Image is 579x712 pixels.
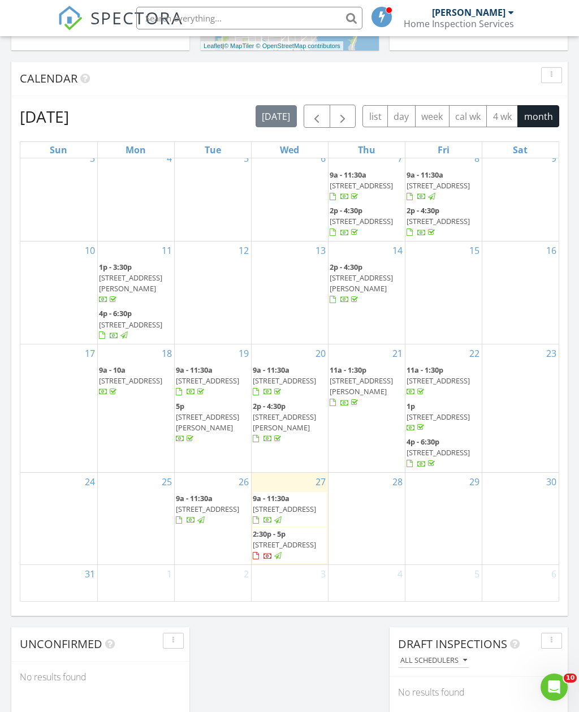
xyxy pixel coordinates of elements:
a: 9a - 11:30a [STREET_ADDRESS] [176,492,250,528]
a: 1p [STREET_ADDRESS] [407,400,481,435]
span: 9a - 11:30a [176,365,213,375]
td: Go to August 12, 2025 [174,241,251,344]
div: [PERSON_NAME] [432,7,505,18]
a: 1p [STREET_ADDRESS] [407,401,470,433]
a: 9a - 11:30a [STREET_ADDRESS] [330,170,393,201]
a: 4p - 6:30p [STREET_ADDRESS] [407,437,470,468]
button: Next month [330,105,356,128]
span: 2p - 4:30p [330,205,362,215]
a: 2:30p - 5p [STREET_ADDRESS] [253,529,316,560]
span: Draft Inspections [398,636,507,651]
a: Go to August 9, 2025 [549,149,559,167]
span: [STREET_ADDRESS] [330,216,393,226]
td: Go to August 5, 2025 [174,149,251,241]
a: Go to August 10, 2025 [83,241,97,260]
span: 2p - 4:30p [407,205,439,215]
button: 4 wk [486,105,518,127]
a: Go to August 28, 2025 [390,473,405,491]
span: [STREET_ADDRESS] [407,216,470,226]
span: Unconfirmed [20,636,102,651]
a: 9a - 11:30a [STREET_ADDRESS] [176,365,239,396]
a: 1p - 3:30p [STREET_ADDRESS][PERSON_NAME] [99,261,173,307]
span: [STREET_ADDRESS] [407,376,470,386]
a: Go to August 22, 2025 [467,344,482,363]
span: 4p - 6:30p [99,308,132,318]
span: [STREET_ADDRESS] [176,376,239,386]
a: Go to August 26, 2025 [236,473,251,491]
td: Go to August 26, 2025 [174,472,251,564]
td: Go to August 21, 2025 [328,344,405,472]
a: 2p - 4:30p [STREET_ADDRESS] [407,205,470,237]
td: Go to August 10, 2025 [20,241,97,344]
td: Go to August 6, 2025 [251,149,328,241]
a: 9a - 11:30a [STREET_ADDRESS] [407,169,481,204]
span: Calendar [20,71,77,86]
a: © MapTiler [224,42,254,49]
a: 2p - 4:30p [STREET_ADDRESS] [330,205,393,237]
td: Go to September 1, 2025 [97,564,174,602]
a: 5p [STREET_ADDRESS][PERSON_NAME] [176,400,250,446]
a: 4p - 6:30p [STREET_ADDRESS] [407,435,481,471]
a: 9a - 11:30a [STREET_ADDRESS] [253,364,327,399]
span: [STREET_ADDRESS][PERSON_NAME] [330,376,393,396]
td: Go to August 25, 2025 [97,472,174,564]
span: 9a - 11:30a [176,493,213,503]
span: 11a - 1:30p [330,365,366,375]
span: 9a - 11:30a [253,365,289,375]
td: Go to August 20, 2025 [251,344,328,472]
td: Go to August 13, 2025 [251,241,328,344]
a: 2p - 4:30p [STREET_ADDRESS][PERSON_NAME] [330,261,404,307]
h2: [DATE] [20,105,69,128]
iframe: Intercom live chat [541,674,568,701]
input: Search everything... [136,7,362,29]
a: Go to August 17, 2025 [83,344,97,363]
td: Go to September 5, 2025 [405,564,482,602]
a: Go to August 19, 2025 [236,344,251,363]
a: Go to August 29, 2025 [467,473,482,491]
td: Go to August 27, 2025 [251,472,328,564]
td: Go to August 11, 2025 [97,241,174,344]
span: 2:30p - 5p [253,529,286,539]
span: [STREET_ADDRESS] [176,504,239,514]
a: Go to August 13, 2025 [313,241,328,260]
td: Go to August 4, 2025 [97,149,174,241]
a: Go to August 24, 2025 [83,473,97,491]
td: Go to August 22, 2025 [405,344,482,472]
td: Go to August 16, 2025 [482,241,559,344]
a: SPECTORA [58,15,183,39]
span: [STREET_ADDRESS] [407,180,470,191]
span: 2p - 4:30p [253,401,286,411]
span: 9a - 11:30a [330,170,366,180]
a: Go to August 20, 2025 [313,344,328,363]
span: 1p - 3:30p [99,262,132,272]
td: Go to August 8, 2025 [405,149,482,241]
td: Go to August 24, 2025 [20,472,97,564]
a: 4p - 6:30p [STREET_ADDRESS] [99,308,162,340]
a: 9a - 10a [STREET_ADDRESS] [99,365,162,396]
a: 9a - 11:30a [STREET_ADDRESS] [176,364,250,399]
div: Home Inspection Services [404,18,514,29]
a: © OpenStreetMap contributors [256,42,340,49]
a: Go to August 16, 2025 [544,241,559,260]
td: Go to August 28, 2025 [328,472,405,564]
td: Go to August 18, 2025 [97,344,174,472]
a: 2p - 4:30p [STREET_ADDRESS][PERSON_NAME] [330,262,393,305]
td: Go to September 2, 2025 [174,564,251,602]
a: 5p [STREET_ADDRESS][PERSON_NAME] [176,401,239,444]
a: Go to September 1, 2025 [165,565,174,583]
a: Go to August 27, 2025 [313,473,328,491]
button: [DATE] [256,105,297,127]
button: All schedulers [398,653,469,668]
a: 11a - 1:30p [STREET_ADDRESS][PERSON_NAME] [330,364,404,410]
td: Go to September 4, 2025 [328,564,405,602]
a: Leaflet [204,42,222,49]
span: 1p [407,401,415,411]
a: Go to August 3, 2025 [88,149,97,167]
a: Friday [435,142,452,158]
span: [STREET_ADDRESS][PERSON_NAME] [99,273,162,294]
td: Go to August 31, 2025 [20,564,97,602]
a: 11a - 1:30p [STREET_ADDRESS] [407,365,470,396]
a: 9a - 11:30a [STREET_ADDRESS] [253,492,327,528]
button: week [415,105,450,127]
span: [STREET_ADDRESS] [99,320,162,330]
